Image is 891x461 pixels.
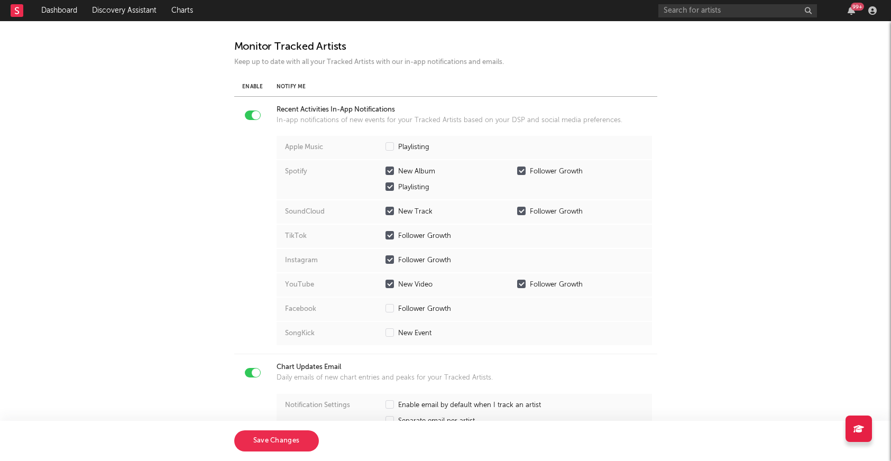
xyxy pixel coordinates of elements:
[285,207,380,217] div: SoundCloud
[240,83,266,91] div: Enable
[285,142,380,153] div: Apple Music
[398,416,644,427] div: Separate email per artist
[398,280,512,290] div: New Video
[277,105,395,115] div: Recent Activities In-App Notifications
[398,255,512,266] div: Follower Growth
[285,167,380,177] div: Spotify
[398,142,512,153] div: Playlisting
[277,363,341,372] div: Chart Updates Email
[277,373,493,383] div: Daily emails of new chart entries and peaks for your Tracked Artists.
[277,83,652,91] div: Notify Me
[285,255,380,266] div: Instagram
[398,207,512,217] div: New Track
[658,4,817,17] input: Search for artists
[398,167,512,177] div: New Album
[530,280,644,290] div: Follower Growth
[285,304,380,315] div: Facebook
[285,400,380,411] div: Notification Settings
[285,328,380,339] div: SongKick
[285,280,380,290] div: YouTube
[398,328,512,339] div: New Event
[530,207,644,217] div: Follower Growth
[234,58,504,67] div: Keep up to date with all your Tracked Artists with our in-app notifications and emails.
[398,304,512,315] div: Follower Growth
[234,430,319,451] button: Save Changes
[398,182,512,193] div: Playlisting
[851,3,864,11] div: 99 +
[285,231,380,242] div: TikTok
[398,231,512,242] div: Follower Growth
[277,116,622,125] div: In-app notifications of new events for your Tracked Artists based on your DSP and social media pr...
[398,400,644,411] div: Enable email by default when I track an artist
[530,167,644,177] div: Follower Growth
[234,40,346,54] h1: Monitor Tracked Artists
[848,6,855,15] button: 99+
